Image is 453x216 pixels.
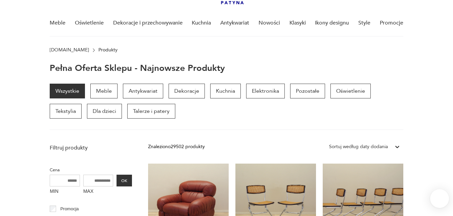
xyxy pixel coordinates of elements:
[123,84,163,98] a: Antykwariat
[210,84,241,98] a: Kuchnia
[50,84,85,98] a: Wszystkie
[113,10,183,36] a: Dekoracje i przechowywanie
[430,189,449,208] iframe: Smartsupp widget button
[50,166,132,174] p: Cena
[148,143,205,150] div: Znaleziono 29502 produkty
[50,144,132,152] p: Filtruj produkty
[50,186,80,197] label: MIN
[50,63,225,73] h1: Pełna oferta sklepu - najnowsze produkty
[290,84,325,98] a: Pozostałe
[90,84,118,98] a: Meble
[50,104,82,119] a: Tekstylia
[315,10,349,36] a: Ikony designu
[358,10,370,36] a: Style
[87,104,122,119] a: Dla dzieci
[330,84,371,98] a: Oświetlenie
[169,84,205,98] a: Dekoracje
[60,205,79,213] p: Promocja
[83,186,114,197] label: MAX
[192,10,211,36] a: Kuchnia
[329,143,388,150] div: Sortuj według daty dodania
[259,10,280,36] a: Nowości
[246,84,285,98] a: Elektronika
[117,175,132,186] button: OK
[50,10,65,36] a: Meble
[289,10,306,36] a: Klasyki
[220,10,249,36] a: Antykwariat
[98,47,118,53] p: Produkty
[380,10,403,36] a: Promocje
[127,104,175,119] a: Talerze i patery
[50,47,89,53] a: [DOMAIN_NAME]
[75,10,104,36] a: Oświetlenie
